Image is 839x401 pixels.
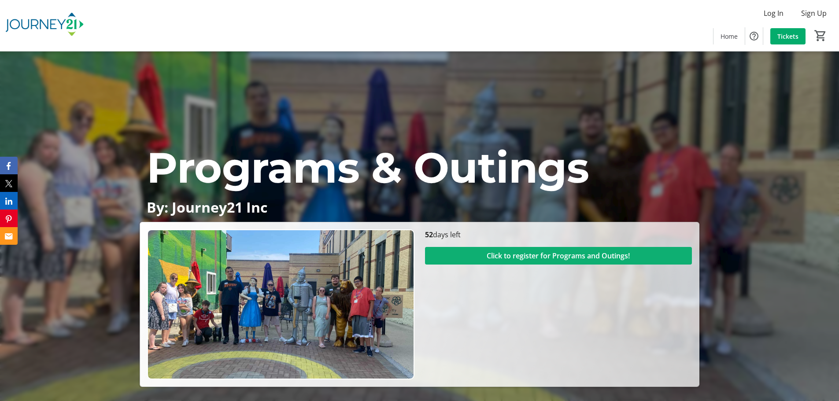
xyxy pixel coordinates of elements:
[801,8,827,18] span: Sign Up
[713,28,745,44] a: Home
[764,8,784,18] span: Log In
[794,6,834,20] button: Sign Up
[147,199,692,215] p: By: Journey21 Inc
[147,142,589,193] span: Programs & Outings
[425,230,433,239] span: 52
[147,229,414,379] img: Campaign CTA Media Photo
[770,28,806,44] a: Tickets
[745,27,763,45] button: Help
[5,4,84,48] img: Journey21's Logo
[721,32,738,41] span: Home
[425,229,692,240] p: days left
[813,28,828,44] button: Cart
[425,247,692,265] button: Click to register for Programs and Outings!
[487,250,630,261] span: Click to register for Programs and Outings!
[757,6,791,20] button: Log In
[777,32,798,41] span: Tickets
